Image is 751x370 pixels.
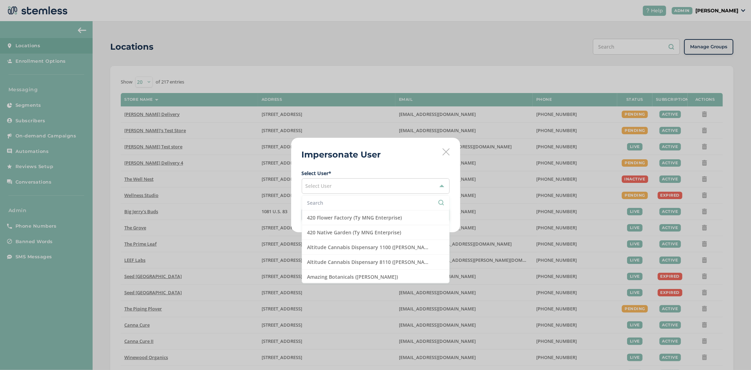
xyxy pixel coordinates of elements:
li: Amazing Botanicals ([PERSON_NAME]) [302,270,449,284]
span: Select User [306,183,332,189]
input: Search [307,199,444,206]
label: Select User [302,169,450,177]
li: 420 Flower Factory (Ty MNG Enterprise) [302,210,449,225]
h2: Impersonate User [302,148,381,161]
li: Altitude Cannabis Dispensary 1100 ([PERSON_NAME]) [302,240,449,255]
iframe: Chat Widget [716,336,751,370]
li: 420 Native Garden (Ty MNG Enterprise) [302,225,449,240]
li: Altitude Cannabis Dispensary 8110 ([PERSON_NAME]) [302,255,449,270]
